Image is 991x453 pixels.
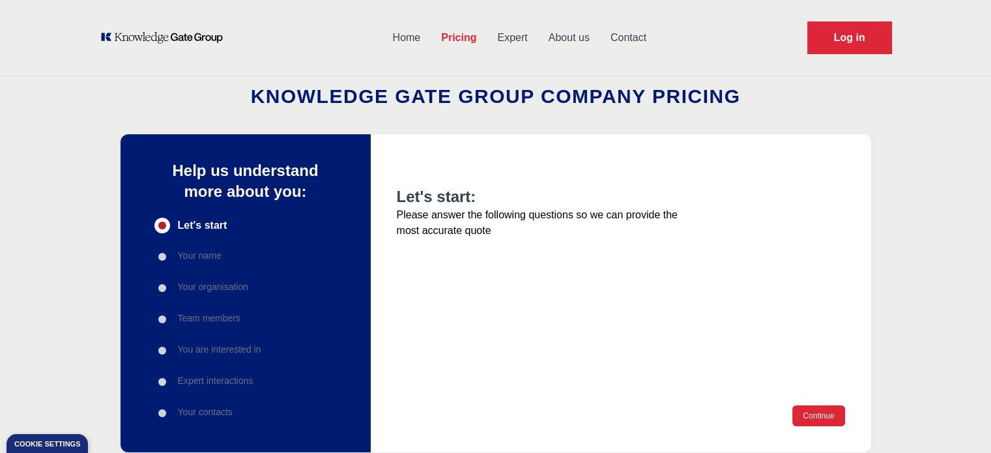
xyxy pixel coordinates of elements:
[178,374,253,387] p: Expert interactions
[792,405,844,426] button: Continue
[100,31,232,44] a: KOL Knowledge Platform: Talk to Key External Experts (KEE)
[538,21,600,55] a: About us
[487,21,538,55] a: Expert
[431,21,487,55] a: Pricing
[926,390,991,453] iframe: Chat Widget
[382,21,431,55] a: Home
[807,22,892,54] a: Request Demo
[178,218,227,233] span: Let's start
[178,405,233,418] p: Your contacts
[600,21,657,55] a: Contact
[178,280,248,293] p: Your organisation
[397,207,689,239] p: Please answer the following questions so we can provide the most accurate quote
[154,218,337,421] div: Progress
[397,186,689,207] h2: Let's start:
[178,343,261,356] p: You are interested in
[178,312,240,325] p: Team members
[14,441,80,448] div: Cookie settings
[178,249,222,262] p: Your name
[154,160,337,202] p: Help us understand more about you:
